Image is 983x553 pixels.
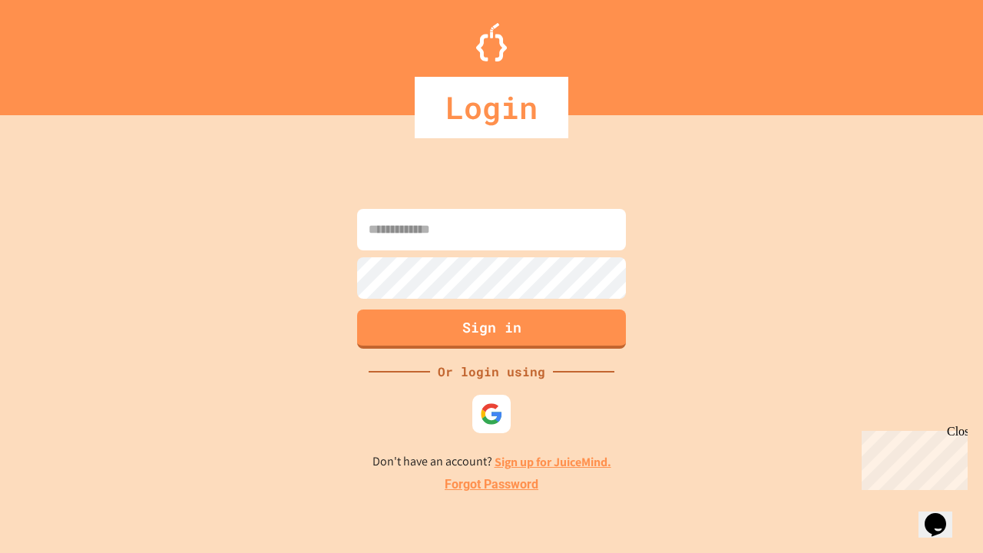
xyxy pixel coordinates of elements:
iframe: chat widget [918,492,968,538]
a: Sign up for JuiceMind. [495,454,611,470]
div: Login [415,77,568,138]
img: Logo.svg [476,23,507,61]
a: Forgot Password [445,475,538,494]
button: Sign in [357,310,626,349]
iframe: chat widget [856,425,968,490]
p: Don't have an account? [372,452,611,472]
div: Or login using [430,363,553,381]
img: google-icon.svg [480,402,503,426]
div: Chat with us now!Close [6,6,106,98]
